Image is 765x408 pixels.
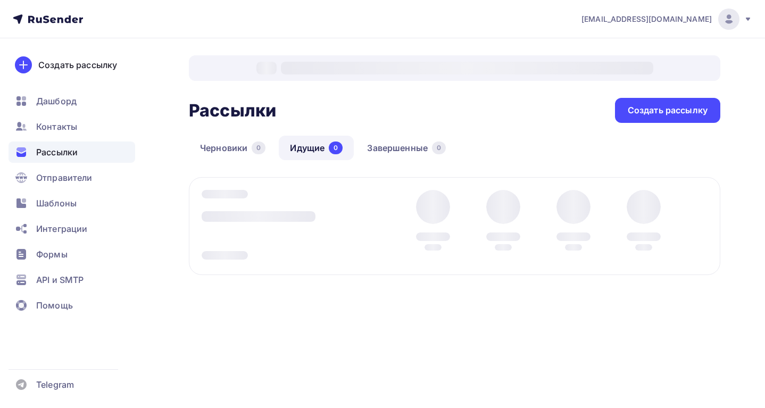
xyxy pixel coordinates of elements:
[581,9,752,30] a: [EMAIL_ADDRESS][DOMAIN_NAME]
[9,116,135,137] a: Контакты
[36,273,84,286] span: API и SMTP
[9,244,135,265] a: Формы
[189,100,276,121] h2: Рассылки
[38,59,117,71] div: Создать рассылку
[36,146,78,159] span: Рассылки
[628,104,708,116] div: Создать рассылку
[9,141,135,163] a: Рассылки
[36,378,74,391] span: Telegram
[36,248,68,261] span: Формы
[252,141,265,154] div: 0
[432,141,446,154] div: 0
[279,136,354,160] a: Идущие0
[36,95,77,107] span: Дашборд
[36,171,93,184] span: Отправители
[356,136,457,160] a: Завершенные0
[36,120,77,133] span: Контакты
[9,90,135,112] a: Дашборд
[329,141,343,154] div: 0
[9,167,135,188] a: Отправители
[36,299,73,312] span: Помощь
[36,197,77,210] span: Шаблоны
[36,222,87,235] span: Интеграции
[581,14,712,24] span: [EMAIL_ADDRESS][DOMAIN_NAME]
[189,136,277,160] a: Черновики0
[9,193,135,214] a: Шаблоны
